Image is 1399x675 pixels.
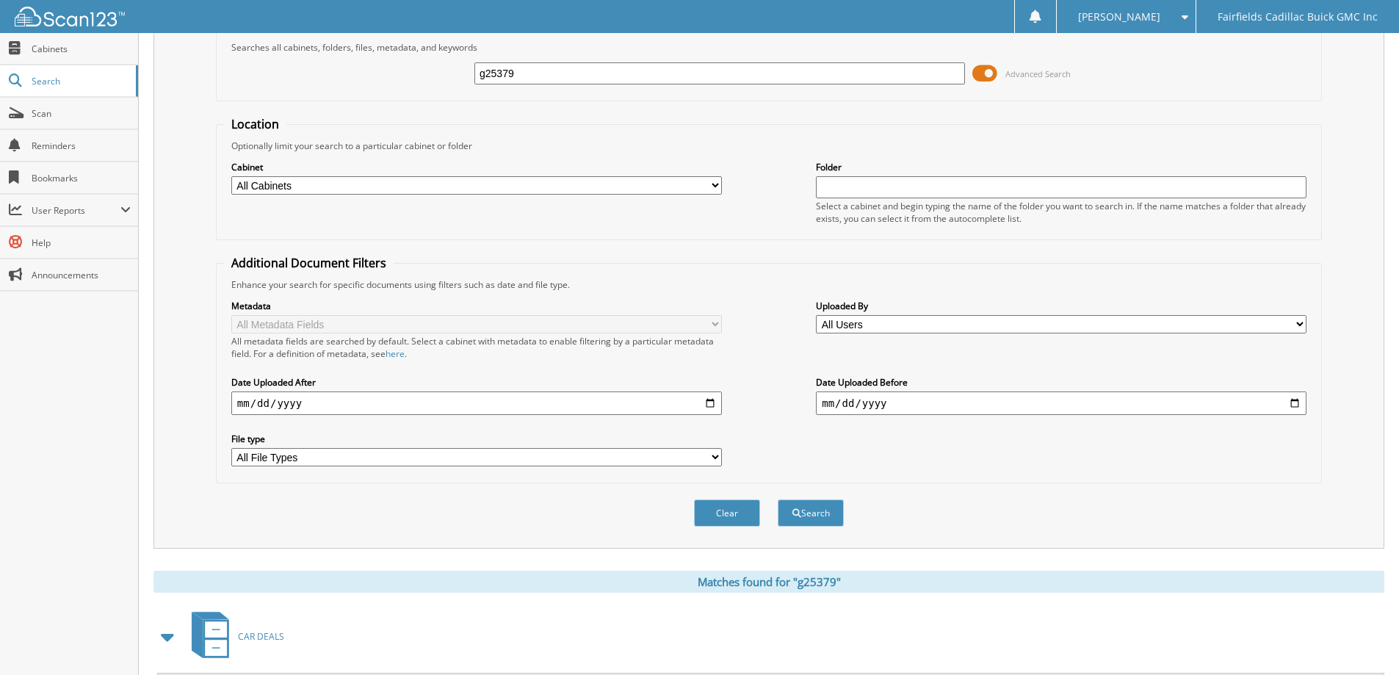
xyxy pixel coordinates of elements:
[32,140,131,152] span: Reminders
[231,300,722,312] label: Metadata
[1005,68,1071,79] span: Advanced Search
[32,107,131,120] span: Scan
[816,200,1306,225] div: Select a cabinet and begin typing the name of the folder you want to search in. If the name match...
[32,172,131,184] span: Bookmarks
[224,116,286,132] legend: Location
[183,607,284,665] a: CAR DEALS
[816,391,1306,415] input: end
[1218,12,1378,21] span: Fairfields Cadillac Buick GMC Inc
[224,278,1314,291] div: Enhance your search for specific documents using filters such as date and file type.
[231,376,722,389] label: Date Uploaded After
[231,161,722,173] label: Cabinet
[816,161,1306,173] label: Folder
[386,347,405,360] a: here
[32,204,120,217] span: User Reports
[778,499,844,527] button: Search
[816,300,1306,312] label: Uploaded By
[32,43,131,55] span: Cabinets
[231,335,722,360] div: All metadata fields are searched by default. Select a cabinet with metadata to enable filtering b...
[1078,12,1160,21] span: [PERSON_NAME]
[32,237,131,249] span: Help
[224,255,394,271] legend: Additional Document Filters
[231,391,722,415] input: start
[231,433,722,445] label: File type
[816,376,1306,389] label: Date Uploaded Before
[15,7,125,26] img: scan123-logo-white.svg
[694,499,760,527] button: Clear
[224,140,1314,152] div: Optionally limit your search to a particular cabinet or folder
[32,75,129,87] span: Search
[153,571,1384,593] div: Matches found for "g25379"
[32,269,131,281] span: Announcements
[1326,604,1399,675] iframe: Chat Widget
[224,41,1314,54] div: Searches all cabinets, folders, files, metadata, and keywords
[238,630,284,643] span: CAR DEALS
